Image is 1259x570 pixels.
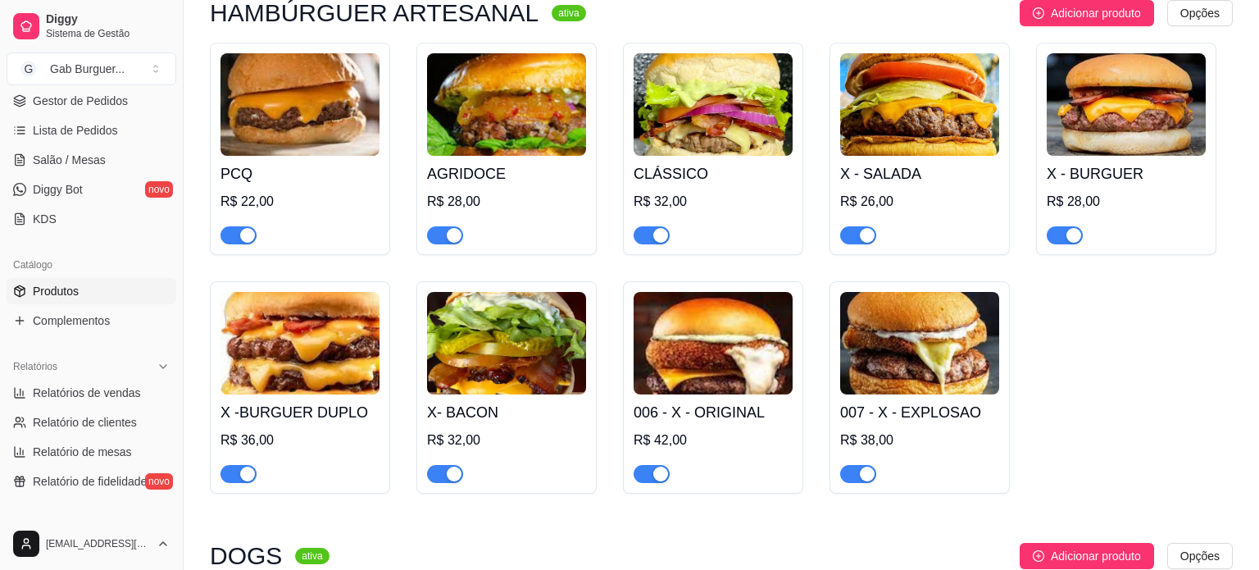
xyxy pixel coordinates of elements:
h4: X - SALADA [840,162,999,185]
img: product-image [427,292,586,394]
a: Relatório de clientes [7,409,176,435]
img: product-image [840,53,999,156]
h4: X -BURGUER DUPLO [220,401,380,424]
img: product-image [1047,53,1206,156]
a: Gestor de Pedidos [7,88,176,114]
span: Opções [1180,547,1220,565]
sup: ativa [552,5,585,21]
h4: PCQ [220,162,380,185]
h3: HAMBÚRGUER ARTESANAL [210,3,539,23]
img: product-image [220,292,380,394]
span: KDS [33,211,57,227]
img: product-image [427,53,586,156]
div: Catálogo [7,252,176,278]
div: R$ 42,00 [634,431,793,450]
span: Adicionar produto [1051,4,1141,22]
span: Relatório de clientes [33,414,137,431]
span: Opções [1180,4,1220,22]
h4: X - BURGUER [1047,162,1206,185]
span: Complementos [33,312,110,329]
img: product-image [634,53,793,156]
span: Salão / Mesas [33,152,106,168]
a: Diggy Botnovo [7,176,176,203]
h4: CLÁSSICO [634,162,793,185]
span: plus-circle [1033,550,1044,562]
div: R$ 28,00 [427,192,586,212]
div: Gab Burguer ... [50,61,125,77]
div: R$ 32,00 [634,192,793,212]
span: Relatório de fidelidade [33,473,147,490]
a: Salão / Mesas [7,147,176,173]
h4: AGRIDOCE [427,162,586,185]
span: Adicionar produto [1051,547,1141,565]
span: plus-circle [1033,7,1044,19]
h3: DOGS [210,546,282,566]
span: Gestor de Pedidos [33,93,128,109]
span: [EMAIL_ADDRESS][DOMAIN_NAME] [46,537,150,550]
a: Produtos [7,278,176,304]
span: Relatórios de vendas [33,385,141,401]
div: R$ 32,00 [427,431,586,450]
button: Opções [1167,543,1233,569]
div: R$ 28,00 [1047,192,1206,212]
div: R$ 38,00 [840,431,999,450]
sup: ativa [295,548,329,564]
a: Complementos [7,308,176,334]
div: R$ 26,00 [840,192,999,212]
a: Relatórios de vendas [7,380,176,406]
a: Lista de Pedidos [7,117,176,144]
h4: 007 - X - EXPLOSAO [840,401,999,424]
span: Diggy [46,12,170,27]
div: R$ 36,00 [220,431,380,450]
button: [EMAIL_ADDRESS][DOMAIN_NAME] [7,524,176,563]
h4: 006 - X - ORIGINAL [634,401,793,424]
a: Relatório de fidelidadenovo [7,468,176,495]
span: Relatórios [13,360,57,373]
span: Lista de Pedidos [33,122,118,139]
h4: X- BACON [427,401,586,424]
span: Sistema de Gestão [46,27,170,40]
div: Gerenciar [7,514,176,540]
a: DiggySistema de Gestão [7,7,176,46]
button: Select a team [7,52,176,85]
span: Produtos [33,283,79,299]
button: Adicionar produto [1020,543,1154,569]
img: product-image [634,292,793,394]
a: Relatório de mesas [7,439,176,465]
span: G [20,61,37,77]
img: product-image [220,53,380,156]
img: product-image [840,292,999,394]
span: Diggy Bot [33,181,83,198]
div: R$ 22,00 [220,192,380,212]
span: Relatório de mesas [33,444,132,460]
a: KDS [7,206,176,232]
